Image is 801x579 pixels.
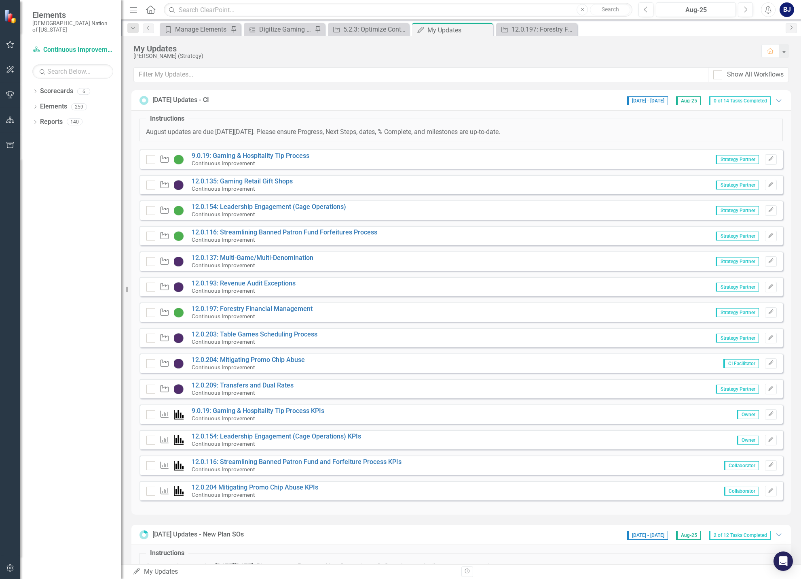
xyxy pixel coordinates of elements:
input: Search Below... [32,64,113,79]
button: BJ [780,2,794,17]
div: [DATE] Updates - CI [152,96,209,105]
small: Continuous Improvement [192,313,255,319]
div: My Updates [133,44,753,53]
a: Reports [40,117,63,127]
span: Owner [737,436,759,445]
div: Aug-25 [659,5,733,15]
div: 140 [67,119,82,126]
img: Performance Management [174,435,184,445]
div: [DATE] Updates - New Plan SOs [152,530,244,539]
span: [DATE] - [DATE] [627,531,668,540]
img: CI Action Plan Approved/In Progress [174,308,184,317]
small: Continuous Improvement [192,338,255,345]
small: [DEMOGRAPHIC_DATA] Nation of [US_STATE] [32,20,113,33]
img: Performance Management [174,461,184,470]
img: CI Action Plan Approved/In Progress [174,155,184,164]
span: Strategy Partner [716,283,759,292]
div: 12.0.197: Forestry Financial Management [511,24,575,34]
img: CI Action Plan Approved/In Progress [174,206,184,215]
img: ClearPoint Strategy [4,9,18,23]
small: Continuous Improvement [192,160,255,166]
div: My Updates [133,567,455,577]
span: 2 of 12 Tasks Completed [709,531,771,540]
div: 6 [77,88,90,95]
span: Strategy Partner [716,206,759,215]
a: Scorecards [40,87,73,96]
div: My Updates [427,25,491,35]
input: Search ClearPoint... [164,3,632,17]
div: Show All Workflows [727,70,784,79]
a: 5.2.3: Optimize Contact Centers through Artificial Intelligence [330,24,407,34]
span: Strategy Partner [716,181,759,189]
a: 12.0.204 Mitigating Promo Chip Abuse KPIs [192,483,318,491]
button: Search [590,4,630,15]
a: 12.0.209: Transfers and Dual Rates [192,381,294,389]
a: 12.0.154: Leadership Engagement (Cage Operations) KPIs [192,432,361,440]
div: 5.2.3: Optimize Contact Centers through Artificial Intelligence [343,24,407,34]
small: Continuous Improvement [192,492,255,498]
small: Continuous Improvement [192,466,255,473]
span: Owner [737,410,759,419]
a: Elements [40,102,67,111]
small: Continuous Improvement [192,262,255,268]
small: Continuous Improvement [192,236,255,243]
small: Continuous Improvement [192,390,255,396]
small: Continuous Improvement [192,441,255,447]
a: Manage Elements [162,24,228,34]
span: Strategy Partner [716,334,759,343]
span: Elements [32,10,113,20]
img: Performance Management [174,410,184,419]
p: August updates are due [DATE][DATE]. Please ensure Progress, Next Steps, dates, % Complete, and m... [146,128,776,137]
span: Strategy Partner [716,308,759,317]
img: CI In Progress [174,282,184,292]
img: CI In Progress [174,257,184,266]
span: Collaborator [724,487,759,496]
span: Strategy Partner [716,385,759,394]
span: Search [602,6,619,13]
span: Aug-25 [676,531,701,540]
small: Continuous Improvement [192,415,255,421]
legend: Instructions [146,114,188,123]
a: Digitize Gaming Forms [246,24,313,34]
button: Aug-25 [656,2,736,17]
a: 12.0.135: Gaming Retail Gift Shops [192,177,293,185]
a: 9.0.19: Gaming & Hospitality Tip Process KPIs [192,407,324,415]
div: Manage Elements [175,24,228,34]
a: 12.0.204: Mitigating Promo Chip Abuse [192,356,305,364]
input: Filter My Updates... [133,67,708,82]
a: 12.0.154: Leadership Engagement (Cage Operations) [192,203,346,211]
p: August updates are due [DATE][DATE]. Please ensure Progress, Next Steps, dates, % Complete, and m... [146,562,776,571]
a: 12.0.203: Table Games Scheduling Process [192,330,317,338]
div: [PERSON_NAME] (Strategy) [133,53,753,59]
a: 12.0.116: Streamlining Banned Patron Fund and Forfeiture Process KPIs [192,458,402,466]
a: 12.0.197: Forestry Financial Management [192,305,313,313]
legend: Instructions [146,549,188,558]
small: Continuous Improvement [192,287,255,294]
span: Collaborator [724,461,759,470]
a: 9.0.19: Gaming & Hospitality Tip Process [192,152,309,160]
div: Digitize Gaming Forms [259,24,313,34]
small: Continuous Improvement [192,185,255,192]
div: 259 [71,103,87,110]
a: Continuous Improvement [32,45,113,55]
img: CI Action Plan Approved/In Progress [174,231,184,241]
span: Strategy Partner [716,257,759,266]
span: [DATE] - [DATE] [627,96,668,105]
img: CI In Progress [174,359,184,368]
img: Performance Management [174,486,184,496]
img: CI In Progress [174,180,184,190]
span: CI Facilitator [723,359,759,368]
span: Aug-25 [676,96,701,105]
span: Strategy Partner [716,232,759,241]
small: Continuous Improvement [192,364,255,370]
a: 12.0.193: Revenue Audit Exceptions [192,279,296,287]
a: 12.0.137: Multi-Game/Multi-Denomination [192,254,313,262]
a: 12.0.116: Streamlining Banned Patron Fund Forfeitures Process [192,228,377,236]
img: CI In Progress [174,384,184,394]
span: 0 of 14 Tasks Completed [709,96,771,105]
div: Open Intercom Messenger [774,551,793,571]
a: 12.0.197: Forestry Financial Management [498,24,575,34]
img: CI In Progress [174,333,184,343]
small: Continuous Improvement [192,211,255,217]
